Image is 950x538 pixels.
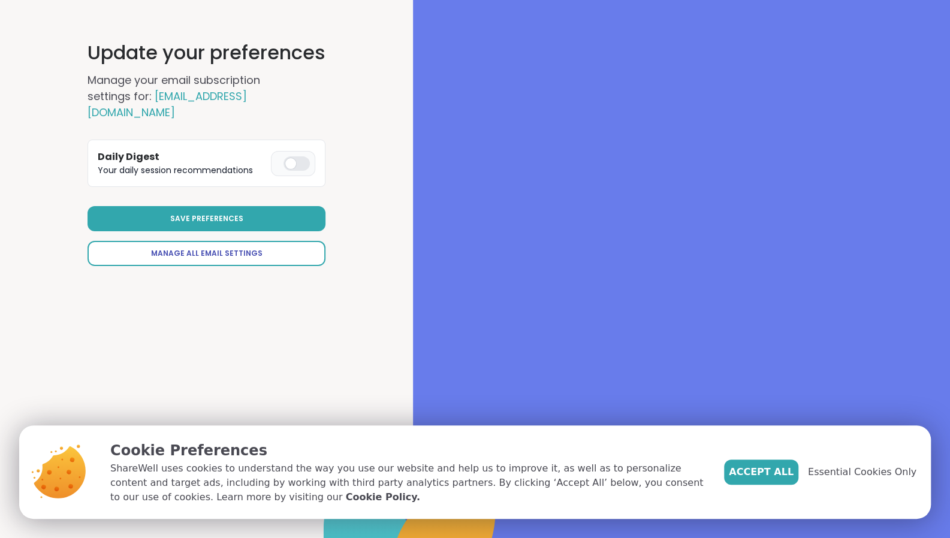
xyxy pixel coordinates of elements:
[98,150,266,164] h3: Daily Digest
[110,461,705,504] p: ShareWell uses cookies to understand the way you use our website and help us to improve it, as we...
[346,490,420,504] a: Cookie Policy.
[88,38,325,67] h1: Update your preferences
[88,89,247,120] span: [EMAIL_ADDRESS][DOMAIN_NAME]
[170,213,243,224] span: Save Preferences
[151,248,263,259] span: Manage All Email Settings
[808,465,916,479] span: Essential Cookies Only
[88,241,325,266] a: Manage All Email Settings
[724,460,798,485] button: Accept All
[88,206,325,231] button: Save Preferences
[110,440,705,461] p: Cookie Preferences
[88,72,303,120] h2: Manage your email subscription settings for:
[98,164,266,177] p: Your daily session recommendations
[729,465,794,479] span: Accept All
